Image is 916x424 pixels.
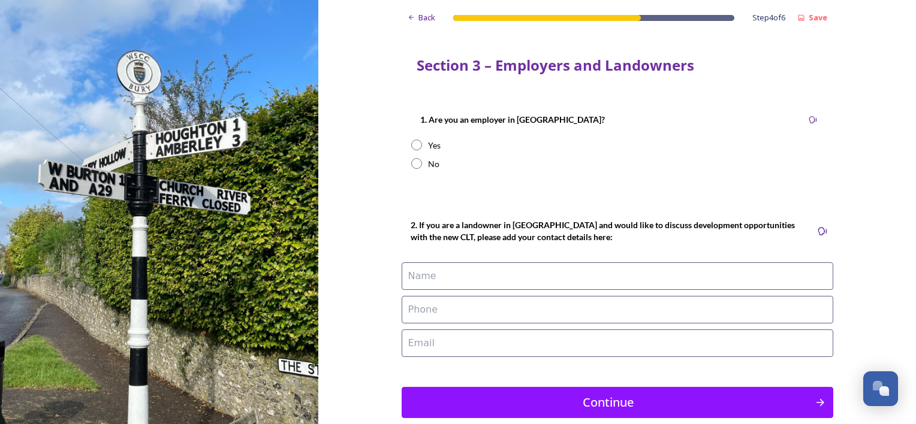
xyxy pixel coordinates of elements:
strong: Save [809,12,827,23]
input: Phone [402,296,833,323]
strong: 1. Are you an employer in [GEOGRAPHIC_DATA]? [420,114,605,125]
div: Yes [428,139,441,152]
button: Open Chat [863,371,898,406]
span: Step 4 of 6 [752,12,785,23]
button: Continue [402,387,833,418]
span: Back [418,12,435,23]
strong: 2. If you are a landowner in [GEOGRAPHIC_DATA] and would like to discuss development opportunitie... [411,220,797,242]
input: Name [402,262,833,290]
input: Email [402,329,833,357]
strong: Section 3 – Employers and Landowners [417,55,694,75]
div: No [428,158,439,170]
div: Continue [408,393,809,411]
